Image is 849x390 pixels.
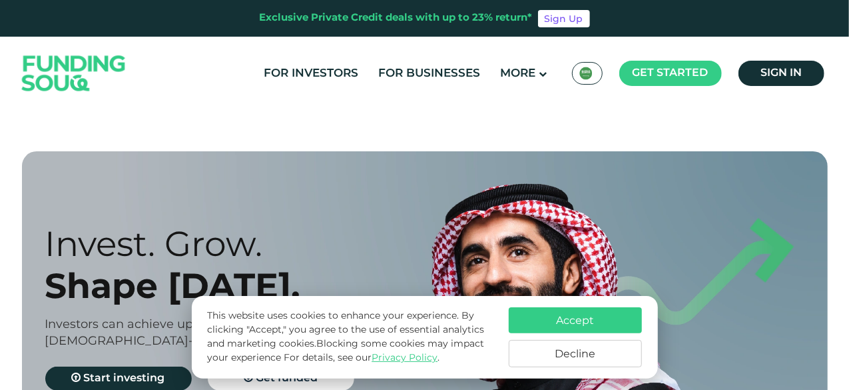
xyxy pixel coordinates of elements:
[45,319,209,331] span: Investors can achieve up to
[260,11,533,26] div: Exclusive Private Credit deals with up to 23% return*
[509,340,642,367] button: Decline
[501,68,536,79] span: More
[45,223,448,265] div: Invest. Grow.
[45,319,327,347] span: by financing [DEMOGRAPHIC_DATA]-compliant businesses.
[45,265,448,307] div: Shape [DATE].
[509,307,642,333] button: Accept
[207,309,495,365] p: This website uses cookies to enhance your experience. By clicking "Accept," you agree to the use ...
[633,68,708,78] span: Get started
[9,40,139,107] img: Logo
[738,61,824,86] a: Sign in
[579,67,593,80] img: SA Flag
[207,339,484,363] span: Blocking some cookies may impact your experience
[538,10,590,27] a: Sign Up
[261,63,362,85] a: For Investors
[760,68,802,78] span: Sign in
[84,373,165,383] span: Start investing
[256,373,318,383] span: Get funded
[372,353,437,363] a: Privacy Policy
[284,353,439,363] span: For details, see our .
[376,63,484,85] a: For Businesses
